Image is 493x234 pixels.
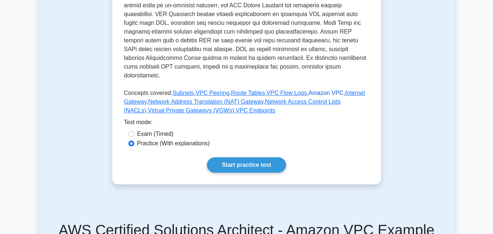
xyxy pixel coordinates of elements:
[148,107,234,114] a: Virtual Private Gateways (VGWs)
[148,99,263,105] a: Network Address Translation (NAT) Gateway
[267,90,307,96] a: VPC Flow Logs
[308,90,343,96] a: Amazon VPC
[196,90,230,96] a: VPC Peering
[124,89,369,118] p: Concepts covered: , , , , , , , , ,
[236,107,276,114] a: VPC Endpoints
[207,157,286,173] a: Start practice test
[124,118,369,130] div: Test mode:
[137,130,174,138] label: Exam (Timed)
[124,90,365,105] a: Internet Gateway
[137,139,210,148] label: Practice (With explanations)
[231,90,265,96] a: Route Tables
[173,90,194,96] a: Subnets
